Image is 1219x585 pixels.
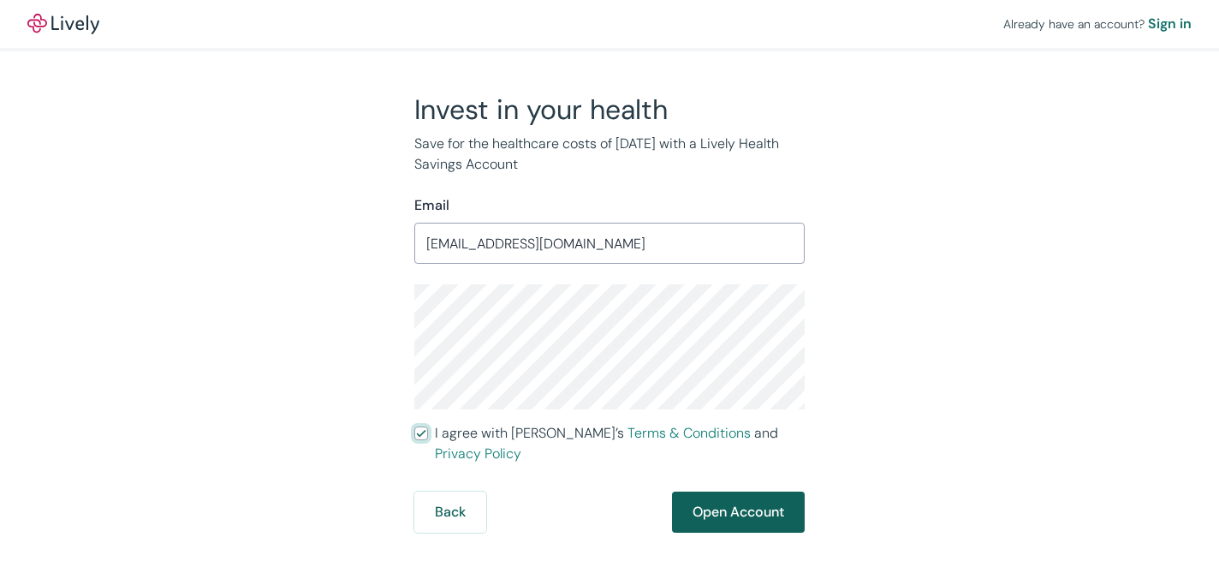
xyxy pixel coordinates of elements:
a: Terms & Conditions [627,424,751,442]
a: Privacy Policy [435,445,521,463]
img: Lively [27,14,99,34]
button: Back [414,492,486,533]
button: Open Account [672,492,805,533]
p: Save for the healthcare costs of [DATE] with a Lively Health Savings Account [414,134,805,175]
div: Already have an account? [1003,14,1192,34]
h2: Invest in your health [414,93,805,127]
a: Sign in [1148,14,1192,34]
span: I agree with [PERSON_NAME]’s and [435,423,805,464]
a: LivelyLively [27,14,99,34]
label: Email [414,195,449,216]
